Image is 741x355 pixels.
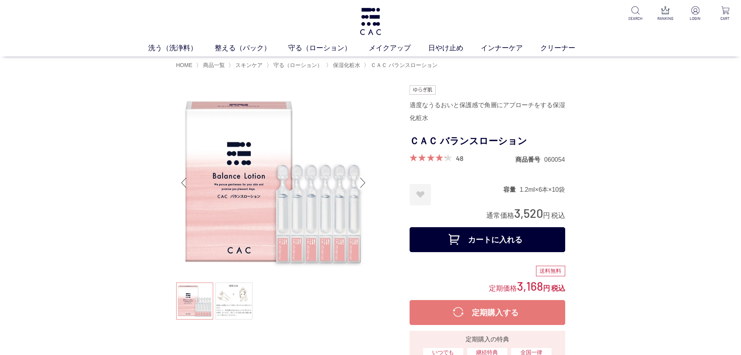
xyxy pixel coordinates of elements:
a: クリーナー [540,43,593,53]
span: 通常価格 [486,212,514,219]
li: 〉 [326,62,362,69]
p: RANKING [656,16,675,21]
a: HOME [176,62,193,68]
a: ＣＡＣ バランスローション [369,62,438,68]
dd: 1.2ml×6本×10袋 [520,185,565,194]
div: Next slide [355,167,371,198]
span: 定期価格 [489,284,517,292]
a: 守る（ローション） [288,43,369,53]
div: Previous slide [176,167,192,198]
a: 保湿化粧水 [331,62,360,68]
a: CART [716,6,735,21]
li: 〉 [364,62,440,69]
div: 送料無料 [536,266,565,277]
span: 保湿化粧水 [333,62,360,68]
a: RANKING [656,6,675,21]
span: 円 [543,212,550,219]
a: スキンケア [234,62,263,68]
a: 守る（ローション） [272,62,322,68]
dt: 商品番号 [515,155,544,164]
a: メイクアップ [369,43,428,53]
span: 守る（ローション） [273,62,322,68]
a: SEARCH [626,6,645,21]
a: LOGIN [686,6,705,21]
span: 商品一覧 [203,62,225,68]
dd: 060054 [544,155,565,164]
a: インナーケア [481,43,540,53]
li: 〉 [196,62,227,69]
img: ゆらぎ肌 [410,85,436,95]
a: 日やけ止め [428,43,481,53]
li: 〉 [266,62,324,69]
dt: 容量 [503,185,520,194]
p: SEARCH [626,16,645,21]
a: 洗う（洗浄料） [148,43,215,53]
span: 3,520 [514,206,543,220]
div: 定期購入の特典 [413,335,562,344]
a: 48 [456,154,463,162]
p: LOGIN [686,16,705,21]
li: 〉 [228,62,265,69]
span: ＣＡＣ バランスローション [371,62,438,68]
img: logo [359,8,382,35]
a: 整える（パック） [215,43,288,53]
button: 定期購入する [410,300,565,325]
span: 税込 [551,212,565,219]
h1: ＣＡＣ バランスローション [410,132,565,150]
span: スキンケア [235,62,263,68]
span: 円 [543,284,550,292]
span: 3,168 [517,279,543,293]
p: CART [716,16,735,21]
img: ＣＡＣ バランスローション [176,85,371,280]
button: カートに入れる [410,227,565,252]
a: 商品一覧 [201,62,225,68]
div: 適度なうるおいと保護感で角層にアプローチをする保湿化粧水 [410,99,565,125]
span: 税込 [551,284,565,292]
a: お気に入りに登録する [410,184,431,205]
